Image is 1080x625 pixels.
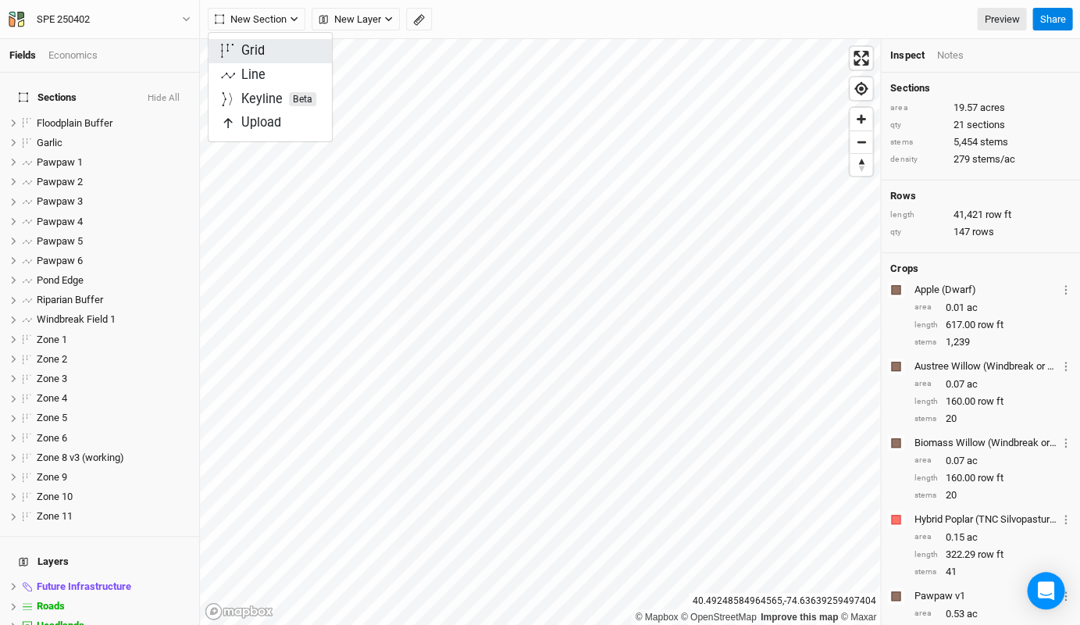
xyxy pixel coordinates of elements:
[37,373,67,384] span: Zone 3
[914,378,937,390] div: area
[914,531,937,543] div: area
[890,190,1071,202] h4: Rows
[37,600,190,612] div: Roads
[37,255,190,267] div: Pawpaw 6
[37,195,190,208] div: Pawpaw 3
[914,377,1071,391] div: 0.07
[1027,572,1064,609] div: Open Intercom Messenger
[914,455,937,466] div: area
[37,412,190,424] div: Zone 5
[37,156,83,168] span: Pawpaw 1
[966,454,977,468] span: ac
[37,600,65,612] span: Roads
[890,82,1071,95] h4: Sections
[37,432,190,445] div: Zone 6
[979,101,1004,115] span: acres
[37,216,83,227] span: Pawpaw 4
[215,12,287,27] span: New Section
[37,313,190,326] div: Windbreak Field 1
[890,102,945,114] div: area
[1060,357,1071,375] button: Crop Usage
[689,593,880,609] div: 40.49248584964565 , -74.63639259497404
[1060,510,1071,528] button: Crop Usage
[966,607,977,621] span: ac
[37,137,62,148] span: Garlic
[890,135,1071,149] div: 5,454
[37,392,67,404] span: Zone 4
[914,490,937,502] div: stems
[37,117,112,129] span: Floodplain Buffer
[241,42,265,60] div: Grid
[914,413,937,425] div: stems
[966,530,977,545] span: ac
[850,47,872,70] span: Enter fullscreen
[890,227,945,238] div: qty
[406,8,432,31] button: Shortcut: M
[37,452,190,464] div: Zone 8 v3 (working)
[914,359,1057,373] div: Austree Willow (Windbreak or Screen)
[37,491,73,502] span: Zone 10
[914,412,1071,426] div: 20
[850,108,872,130] button: Zoom in
[914,565,1071,579] div: 41
[966,301,977,315] span: ac
[37,412,67,423] span: Zone 5
[890,118,1071,132] div: 21
[37,373,190,385] div: Zone 3
[850,131,872,153] span: Zoom out
[1032,8,1072,31] button: Share
[914,320,937,331] div: length
[37,195,83,207] span: Pawpaw 3
[37,471,67,483] span: Zone 9
[1060,280,1071,298] button: Crop Usage
[977,8,1026,31] a: Preview
[914,607,1071,621] div: 0.53
[890,154,945,166] div: density
[37,274,84,286] span: Pond Edge
[914,454,1071,468] div: 0.07
[966,118,1004,132] span: sections
[966,377,977,391] span: ac
[37,580,190,593] div: Future Infrastructure
[19,91,77,104] span: Sections
[289,92,316,106] span: Beta
[241,91,316,109] div: Keyline
[914,548,1071,562] div: 322.29
[914,396,937,408] div: length
[9,546,190,577] h4: Layers
[241,66,266,84] div: Line
[977,318,1003,332] span: row ft
[37,353,190,366] div: Zone 2
[914,471,1071,485] div: 160.00
[977,471,1003,485] span: row ft
[914,549,937,561] div: length
[890,48,924,62] div: Inspect
[9,49,36,61] a: Fields
[914,530,1071,545] div: 0.15
[37,117,190,130] div: Floodplain Buffer
[914,301,1071,315] div: 0.01
[635,612,678,623] a: Mapbox
[37,334,67,345] span: Zone 1
[37,235,190,248] div: Pawpaw 5
[850,77,872,100] button: Find my location
[914,473,937,484] div: length
[312,8,400,31] button: New Layer
[37,334,190,346] div: Zone 1
[761,612,838,623] a: Improve this map
[37,274,190,287] div: Pond Edge
[914,512,1057,527] div: Hybrid Poplar (TNC Silvopasture)
[914,436,1057,450] div: Biomass Willow (Windbreak or Screen)
[979,135,1007,149] span: stems
[37,471,190,484] div: Zone 9
[914,337,937,348] div: stems
[37,313,116,325] span: Windbreak Field 1
[890,225,1071,239] div: 147
[890,209,945,221] div: length
[681,612,757,623] a: OpenStreetMap
[971,225,993,239] span: rows
[37,176,83,187] span: Pawpaw 2
[971,152,1014,166] span: stems/ac
[37,510,73,522] span: Zone 11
